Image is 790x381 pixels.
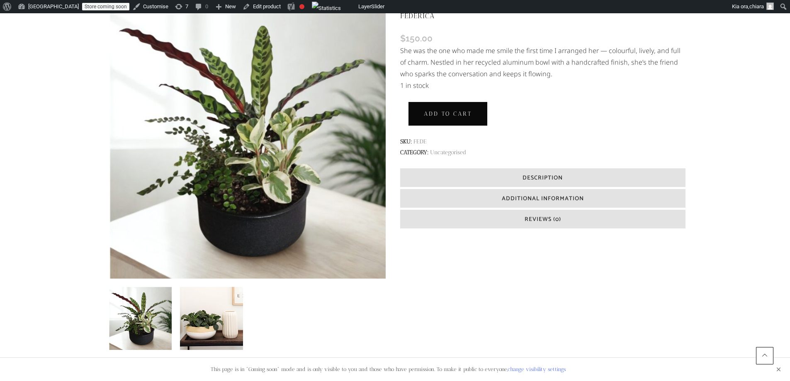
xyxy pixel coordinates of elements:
span: Description [523,173,563,183]
span: Additional Information [502,194,584,204]
img: FEDERICA - Image 2 [109,287,172,350]
p: She was the one who made me smile the first time I arranged her — colourful, lively, and full of ... [400,45,685,80]
span: chiara [749,3,764,10]
img: Views over 48 hours. Click for more Jetpack Stats. [312,2,341,15]
span: FEDE [413,138,427,145]
p: 1 in stock [400,80,685,91]
span: Reviews (0) [525,215,561,224]
div: Focus keyphrase not set [299,4,304,9]
a: Store coming soon [82,3,129,10]
h1: FEDERICA [400,2,685,29]
span: SKU: [400,136,685,147]
span: $ [400,33,406,44]
img: FEDERICA - Image 3 [180,287,243,350]
a: Uncategorised [430,149,466,156]
span: Category: [400,147,685,158]
bdi: 150.00 [400,33,433,44]
img: FEDERICA [109,2,386,279]
button: Add to cart [408,102,488,126]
